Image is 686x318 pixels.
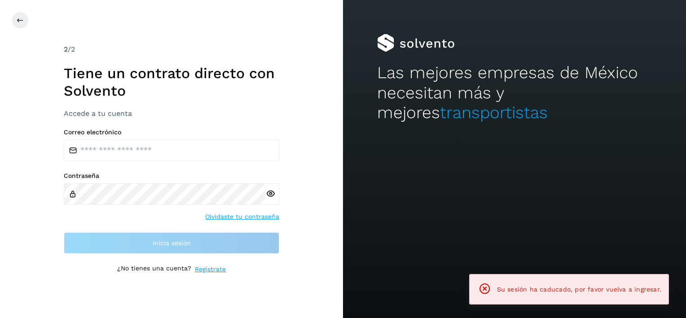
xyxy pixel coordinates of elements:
div: /2 [64,44,279,55]
h3: Accede a tu cuenta [64,109,279,118]
a: Olvidaste tu contraseña [205,212,279,221]
label: Correo electrónico [64,128,279,136]
span: Su sesión ha caducado, por favor vuelva a ingresar. [497,286,661,293]
span: 2 [64,45,68,53]
a: Regístrate [195,265,226,274]
span: Inicia sesión [153,240,191,246]
h2: Las mejores empresas de México necesitan más y mejores [377,63,651,123]
h1: Tiene un contrato directo con Solvento [64,65,279,99]
button: Inicia sesión [64,232,279,254]
span: transportistas [440,103,548,122]
label: Contraseña [64,172,279,180]
p: ¿No tienes una cuenta? [117,265,191,274]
